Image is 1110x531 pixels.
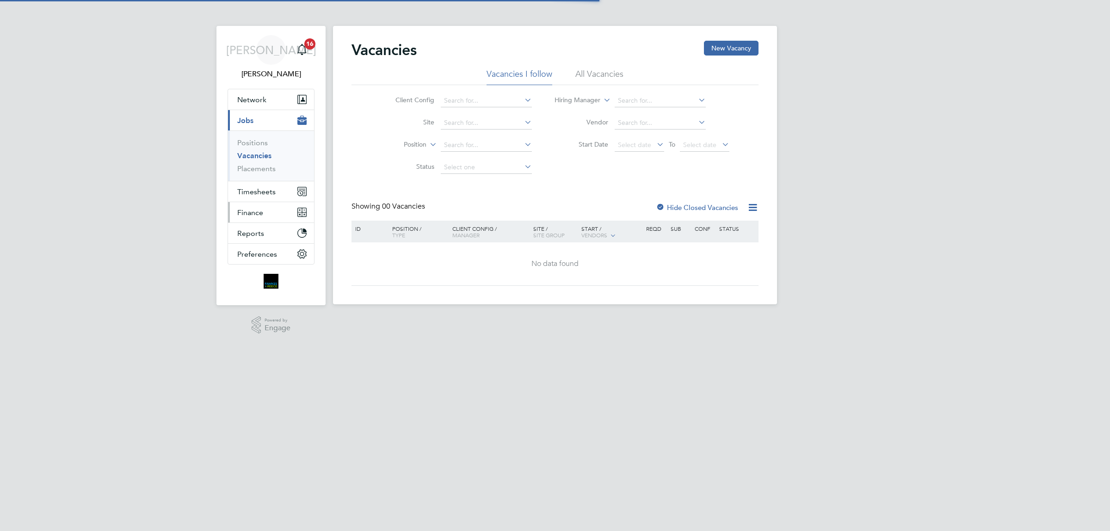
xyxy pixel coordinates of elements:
[452,231,480,239] span: Manager
[237,151,271,160] a: Vacancies
[265,324,290,332] span: Engage
[450,221,531,243] div: Client Config /
[373,140,426,149] label: Position
[531,221,580,243] div: Site /
[237,187,276,196] span: Timesheets
[237,229,264,238] span: Reports
[547,96,600,105] label: Hiring Manager
[381,118,434,126] label: Site
[644,221,668,236] div: Reqd
[237,250,277,259] span: Preferences
[618,141,651,149] span: Select date
[441,94,532,107] input: Search for...
[252,316,291,334] a: Powered byEngage
[392,231,405,239] span: Type
[228,89,314,110] button: Network
[228,274,314,289] a: Go to home page
[441,161,532,174] input: Select one
[668,221,692,236] div: Sub
[487,68,552,85] li: Vacancies I follow
[228,181,314,202] button: Timesheets
[237,95,266,104] span: Network
[237,164,276,173] a: Placements
[666,138,678,150] span: To
[228,68,314,80] span: Jordan Alaezihe
[717,221,757,236] div: Status
[351,41,417,59] h2: Vacancies
[683,141,716,149] span: Select date
[226,44,316,56] span: [PERSON_NAME]
[441,139,532,152] input: Search for...
[216,26,326,305] nav: Main navigation
[581,231,607,239] span: Vendors
[385,221,450,243] div: Position /
[353,259,757,269] div: No data found
[228,202,314,222] button: Finance
[579,221,644,244] div: Start /
[237,208,263,217] span: Finance
[615,94,706,107] input: Search for...
[555,140,608,148] label: Start Date
[228,223,314,243] button: Reports
[704,41,758,56] button: New Vacancy
[441,117,532,130] input: Search for...
[265,316,290,324] span: Powered by
[264,274,278,289] img: bromak-logo-retina.png
[228,110,314,130] button: Jobs
[381,162,434,171] label: Status
[237,116,253,125] span: Jobs
[228,130,314,181] div: Jobs
[351,202,427,211] div: Showing
[382,202,425,211] span: 00 Vacancies
[228,244,314,264] button: Preferences
[293,35,311,65] a: 16
[575,68,623,85] li: All Vacancies
[228,35,314,80] a: [PERSON_NAME][PERSON_NAME]
[533,231,565,239] span: Site Group
[656,203,738,212] label: Hide Closed Vacancies
[304,38,315,49] span: 16
[692,221,716,236] div: Conf
[555,118,608,126] label: Vendor
[615,117,706,130] input: Search for...
[353,221,385,236] div: ID
[237,138,268,147] a: Positions
[381,96,434,104] label: Client Config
